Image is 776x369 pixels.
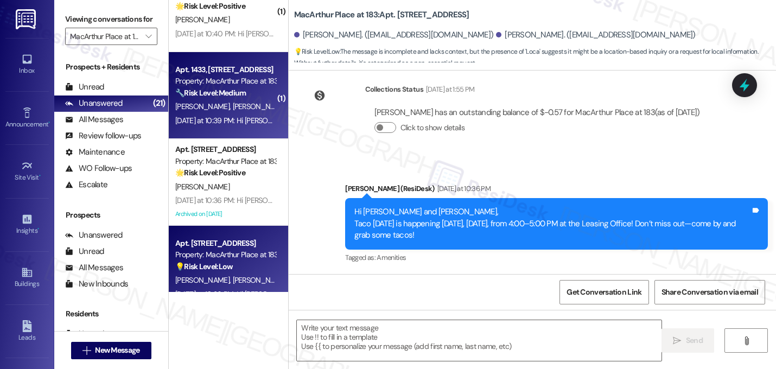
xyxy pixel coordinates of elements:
div: Prospects [54,209,168,221]
div: Collections Status [365,84,423,95]
a: Leads [5,317,49,346]
label: Viewing conversations for [65,11,157,28]
span: • [37,225,39,233]
input: All communities [70,28,140,45]
b: MacArthur Place at 183: Apt. [STREET_ADDRESS] [294,9,469,21]
span: • [48,119,50,126]
a: Site Visit • [5,157,49,186]
div: [PERSON_NAME]. ([EMAIL_ADDRESS][DOMAIN_NAME]) [496,29,696,41]
div: Property: MacArthur Place at 183 [175,156,276,167]
div: WO Follow-ups [65,163,132,174]
div: [DATE] at 10:36 PM: Hi [PERSON_NAME], Taco [DATE] is happening [DATE], [DATE], from 4:00–5:00 PM ... [175,195,714,205]
span: [PERSON_NAME] [175,101,233,111]
span: Get Conversation Link [567,287,641,298]
div: [DATE] at 10:36 PM [435,183,491,194]
i:  [145,32,151,41]
button: Send [661,328,714,353]
div: Property: MacArthur Place at 183 [175,249,276,260]
img: ResiDesk Logo [16,9,38,29]
i:  [673,336,681,345]
button: Share Conversation via email [654,280,765,304]
i:  [742,336,750,345]
div: [PERSON_NAME]. ([EMAIL_ADDRESS][DOMAIN_NAME]) [294,29,494,41]
div: [PERSON_NAME] has an outstanding balance of $-0.57 for MacArthur Place at 183 (as of [DATE]) [374,107,700,118]
div: Unread [65,246,104,257]
div: New Inbounds [65,278,128,290]
span: Amenities [377,253,406,262]
a: Insights • [5,210,49,239]
span: [PERSON_NAME] [175,15,230,24]
div: Apt. [STREET_ADDRESS] [175,238,276,249]
strong: 🌟 Risk Level: Positive [175,1,245,11]
strong: 🌟 Risk Level: Positive [175,168,245,177]
div: [DATE] at 1:55 PM [423,84,475,95]
button: New Message [71,342,151,359]
div: Maintenance [65,147,125,158]
span: : The message is incomplete and lacks context, but the presence of 'Loca' suggests it might be a ... [294,46,776,69]
div: Tagged as: [345,250,768,265]
div: Escalate [65,179,107,190]
a: Inbox [5,50,49,79]
div: (21) [150,95,168,112]
div: Property: MacArthur Place at 183 [175,75,276,87]
a: Buildings [5,263,49,292]
strong: 💡 Risk Level: Low [294,47,340,56]
strong: 💡 Risk Level: Low [175,262,233,271]
div: [PERSON_NAME] (ResiDesk) [345,183,768,198]
div: Unread [65,81,104,93]
div: [DATE] at 10:40 PM: Hi [PERSON_NAME], Taco [DATE] is happening [DATE], [DATE], from 4:00–5:00 PM ... [175,29,715,39]
span: New Message [95,345,139,356]
span: [PERSON_NAME] [PERSON_NAME] [232,275,342,285]
button: Get Conversation Link [559,280,648,304]
div: All Messages [65,114,123,125]
div: Unanswered [65,230,123,241]
div: Unanswered [65,98,123,109]
i:  [82,346,91,355]
span: Share Conversation via email [661,287,758,298]
span: Send [686,335,703,346]
span: [PERSON_NAME] [232,101,290,111]
span: [PERSON_NAME] [175,275,233,285]
div: All Messages [65,262,123,273]
div: Apt. 1433, [STREET_ADDRESS] [175,64,276,75]
div: Hi [PERSON_NAME] and [PERSON_NAME], Taco [DATE] is happening [DATE], [DATE], from 4:00–5:00 PM at... [354,206,750,241]
div: Unread [65,328,104,340]
span: [PERSON_NAME] [175,182,230,192]
label: Click to show details [400,122,465,133]
div: Archived on [DATE] [174,207,277,221]
div: Review follow-ups [65,130,141,142]
div: Residents [54,308,168,320]
strong: 🔧 Risk Level: Medium [175,88,246,98]
span: • [39,172,41,180]
div: Prospects + Residents [54,61,168,73]
div: Apt. [STREET_ADDRESS] [175,144,276,155]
